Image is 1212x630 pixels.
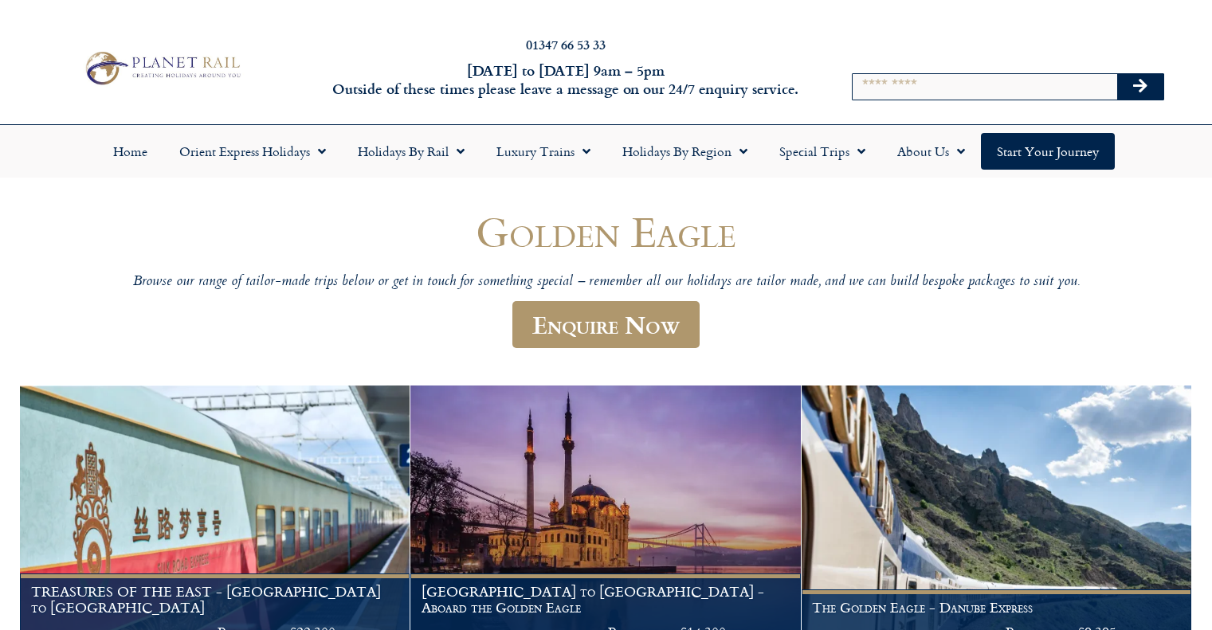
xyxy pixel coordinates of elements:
a: Holidays by Region [606,133,763,170]
button: Search [1117,74,1163,100]
img: Planet Rail Train Holidays Logo [79,48,245,88]
h1: TREASURES OF THE EAST - [GEOGRAPHIC_DATA] to [GEOGRAPHIC_DATA] [31,584,399,615]
a: About Us [881,133,981,170]
nav: Menu [8,133,1204,170]
a: Enquire Now [512,301,700,348]
a: Luxury Trains [480,133,606,170]
a: Orient Express Holidays [163,133,342,170]
a: 01347 66 53 33 [526,35,606,53]
h1: Golden Eagle [128,208,1085,255]
h6: [DATE] to [DATE] 9am – 5pm Outside of these times please leave a message on our 24/7 enquiry serv... [328,61,804,99]
a: Home [97,133,163,170]
h1: [GEOGRAPHIC_DATA] to [GEOGRAPHIC_DATA] - Aboard the Golden Eagle [422,584,790,615]
a: Start your Journey [981,133,1115,170]
p: Browse our range of tailor-made trips below or get in touch for something special – remember all ... [128,273,1085,292]
a: Special Trips [763,133,881,170]
a: Holidays by Rail [342,133,480,170]
h1: The Golden Eagle - Danube Express [812,600,1180,616]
